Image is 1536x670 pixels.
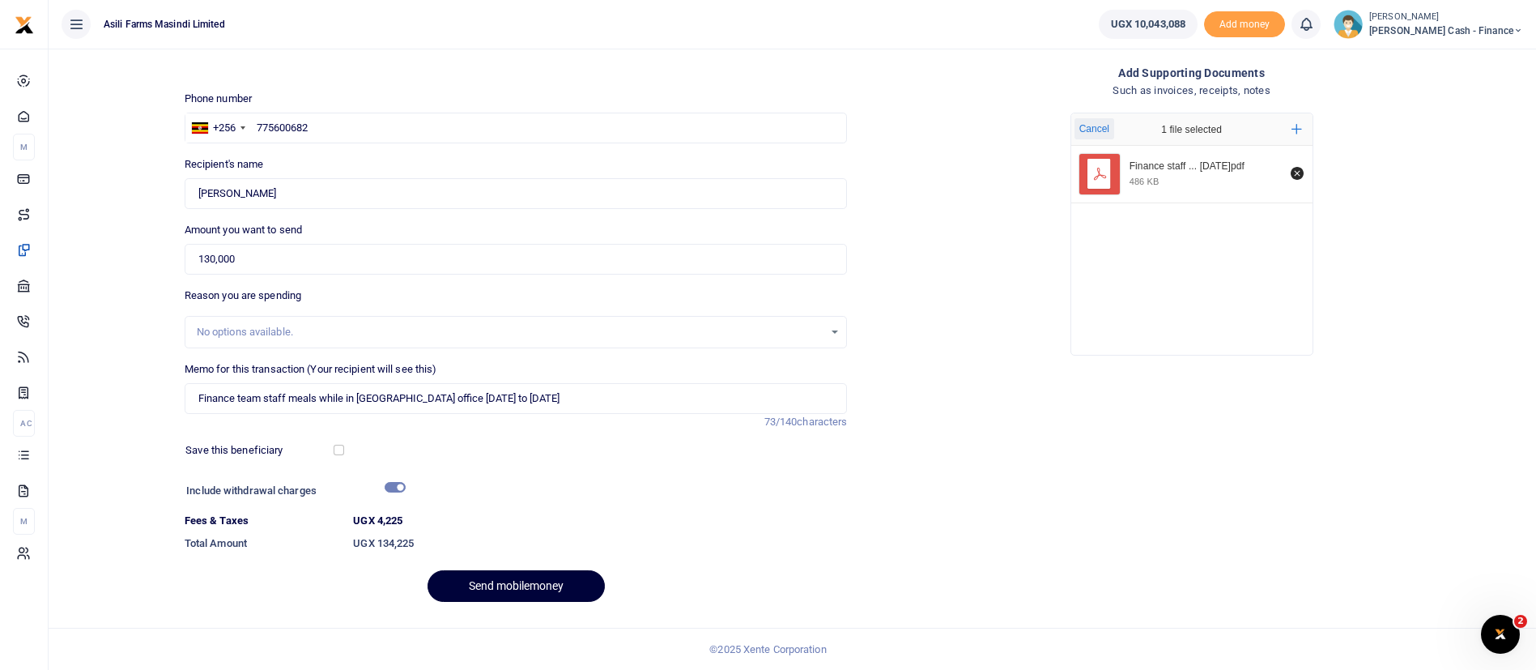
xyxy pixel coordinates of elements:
div: Finance staff meals 29th aug.pdf [1130,160,1282,173]
label: Memo for this transaction (Your recipient will see this) [185,361,437,378]
input: UGX [185,244,848,275]
small: [PERSON_NAME] [1369,11,1523,24]
div: Uganda: +256 [185,113,250,143]
button: Cancel [1074,118,1114,139]
img: profile-user [1334,10,1363,39]
li: M [13,508,35,535]
h4: Add supporting Documents [860,64,1523,82]
h4: Such as invoices, receipts, notes [860,82,1523,100]
a: Add money [1204,17,1285,29]
div: 1 file selected [1123,113,1261,146]
h6: UGX 134,225 [353,537,847,550]
input: Loading name... [185,178,848,209]
div: 486 KB [1130,176,1159,187]
label: Amount you want to send [185,222,302,238]
img: logo-small [15,15,34,35]
span: [PERSON_NAME] Cash - Finance [1369,23,1523,38]
label: Reason you are spending [185,288,301,304]
span: 73/140 [764,416,798,428]
button: Add more files [1285,117,1308,141]
label: Recipient's name [185,156,264,173]
h6: Total Amount [185,537,341,550]
button: Remove file [1288,164,1306,182]
button: Send mobilemoney [428,570,605,602]
li: Wallet ballance [1092,10,1204,39]
span: Add money [1204,11,1285,38]
label: UGX 4,225 [353,513,402,529]
li: Toup your wallet [1204,11,1285,38]
span: 2 [1514,615,1527,628]
div: +256 [213,120,236,136]
label: Phone number [185,91,252,107]
div: No options available. [197,324,824,340]
input: Enter phone number [185,113,848,143]
h6: Include withdrawal charges [186,484,398,497]
input: Enter extra information [185,383,848,414]
dt: Fees & Taxes [178,513,347,529]
span: Asili Farms Masindi Limited [97,17,232,32]
span: characters [797,416,847,428]
a: UGX 10,043,088 [1099,10,1198,39]
label: Save this beneficiary [185,442,283,459]
li: M [13,134,35,160]
a: logo-small logo-large logo-large [15,18,34,30]
a: profile-user [PERSON_NAME] [PERSON_NAME] Cash - Finance [1334,10,1523,39]
iframe: Intercom live chat [1481,615,1520,654]
span: UGX 10,043,088 [1111,16,1185,32]
li: Ac [13,410,35,437]
div: File Uploader [1070,113,1313,356]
